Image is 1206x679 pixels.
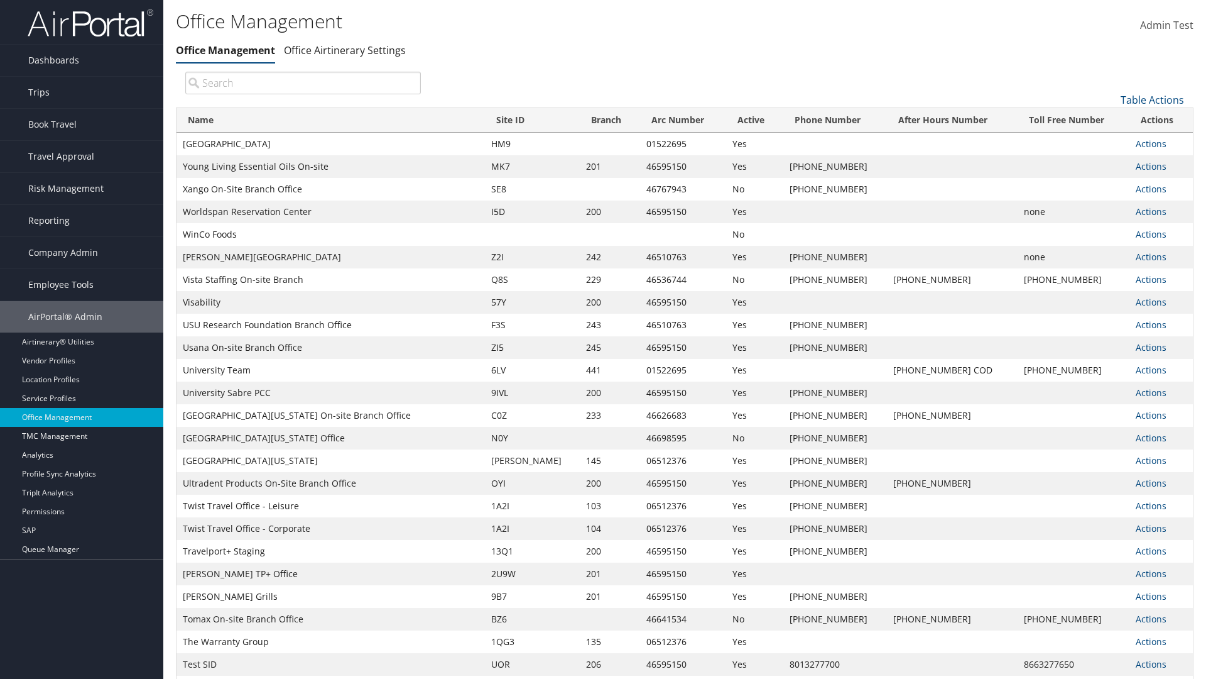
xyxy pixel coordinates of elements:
[177,631,485,653] td: The Warranty Group
[177,608,485,631] td: Tomax On-site Branch Office
[726,540,783,563] td: Yes
[1136,568,1166,580] a: Actions
[1018,201,1130,223] td: none
[580,291,640,314] td: 200
[485,472,580,495] td: OYI
[177,382,485,404] td: University Sabre PCC
[1018,268,1130,291] td: [PHONE_NUMBER]
[726,108,783,133] th: Active: activate to sort column ascending
[1136,160,1166,172] a: Actions
[1136,296,1166,308] a: Actions
[783,472,887,495] td: [PHONE_NUMBER]
[726,517,783,540] td: Yes
[887,268,1018,291] td: [PHONE_NUMBER]
[726,382,783,404] td: Yes
[640,133,726,155] td: 01522695
[485,359,580,382] td: 6LV
[783,336,887,359] td: [PHONE_NUMBER]
[485,314,580,336] td: F3S
[580,472,640,495] td: 200
[177,359,485,382] td: University Team
[580,495,640,517] td: 103
[783,382,887,404] td: [PHONE_NUMBER]
[640,314,726,336] td: 46510763
[783,450,887,472] td: [PHONE_NUMBER]
[177,108,485,133] th: Name: activate to sort column ascending
[1136,138,1166,150] a: Actions
[580,108,640,133] th: Branch: activate to sort column ascending
[177,223,485,246] td: WinCo Foods
[176,8,854,35] h1: Office Management
[726,155,783,178] td: Yes
[177,178,485,201] td: Xango On-Site Branch Office
[177,563,485,585] td: [PERSON_NAME] TP+ Office
[177,201,485,223] td: Worldspan Reservation Center
[726,450,783,472] td: Yes
[1136,590,1166,602] a: Actions
[1136,455,1166,466] a: Actions
[284,43,406,57] a: Office Airtinerary Settings
[1136,364,1166,376] a: Actions
[1136,251,1166,263] a: Actions
[1136,522,1166,534] a: Actions
[177,472,485,495] td: Ultradent Products On-Site Branch Office
[580,450,640,472] td: 145
[1136,636,1166,648] a: Actions
[887,472,1018,495] td: [PHONE_NUMBER]
[485,268,580,291] td: Q8S
[177,495,485,517] td: Twist Travel Office - Leisure
[726,495,783,517] td: Yes
[726,314,783,336] td: Yes
[485,631,580,653] td: 1QG3
[177,427,485,450] td: [GEOGRAPHIC_DATA][US_STATE] Office
[726,178,783,201] td: No
[640,563,726,585] td: 46595150
[640,585,726,608] td: 46595150
[1136,273,1166,285] a: Actions
[485,336,580,359] td: ZI5
[485,246,580,268] td: Z2I
[580,268,640,291] td: 229
[640,268,726,291] td: 46536744
[28,301,102,333] span: AirPortal® Admin
[783,268,887,291] td: [PHONE_NUMBER]
[485,382,580,404] td: 9IVL
[1136,613,1166,625] a: Actions
[887,404,1018,427] td: [PHONE_NUMBER]
[640,631,726,653] td: 06512376
[485,653,580,676] td: UOR
[640,155,726,178] td: 46595150
[1140,6,1193,45] a: Admin Test
[640,653,726,676] td: 46595150
[485,608,580,631] td: BZ6
[726,631,783,653] td: Yes
[726,585,783,608] td: Yes
[887,359,1018,382] td: [PHONE_NUMBER] COD
[1136,658,1166,670] a: Actions
[1136,477,1166,489] a: Actions
[783,495,887,517] td: [PHONE_NUMBER]
[1018,246,1130,268] td: none
[640,246,726,268] td: 46510763
[177,540,485,563] td: Travelport+ Staging
[726,472,783,495] td: Yes
[485,585,580,608] td: 9B7
[640,201,726,223] td: 46595150
[485,495,580,517] td: 1A2I
[783,155,887,178] td: [PHONE_NUMBER]
[640,108,726,133] th: Arc Number: activate to sort column ascending
[783,178,887,201] td: [PHONE_NUMBER]
[485,178,580,201] td: SE8
[640,450,726,472] td: 06512376
[485,291,580,314] td: 57Y
[177,133,485,155] td: [GEOGRAPHIC_DATA]
[783,608,887,631] td: [PHONE_NUMBER]
[1018,653,1130,676] td: 8663277650
[726,608,783,631] td: No
[726,404,783,427] td: Yes
[580,359,640,382] td: 441
[640,291,726,314] td: 46595150
[640,382,726,404] td: 46595150
[726,336,783,359] td: Yes
[28,237,98,268] span: Company Admin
